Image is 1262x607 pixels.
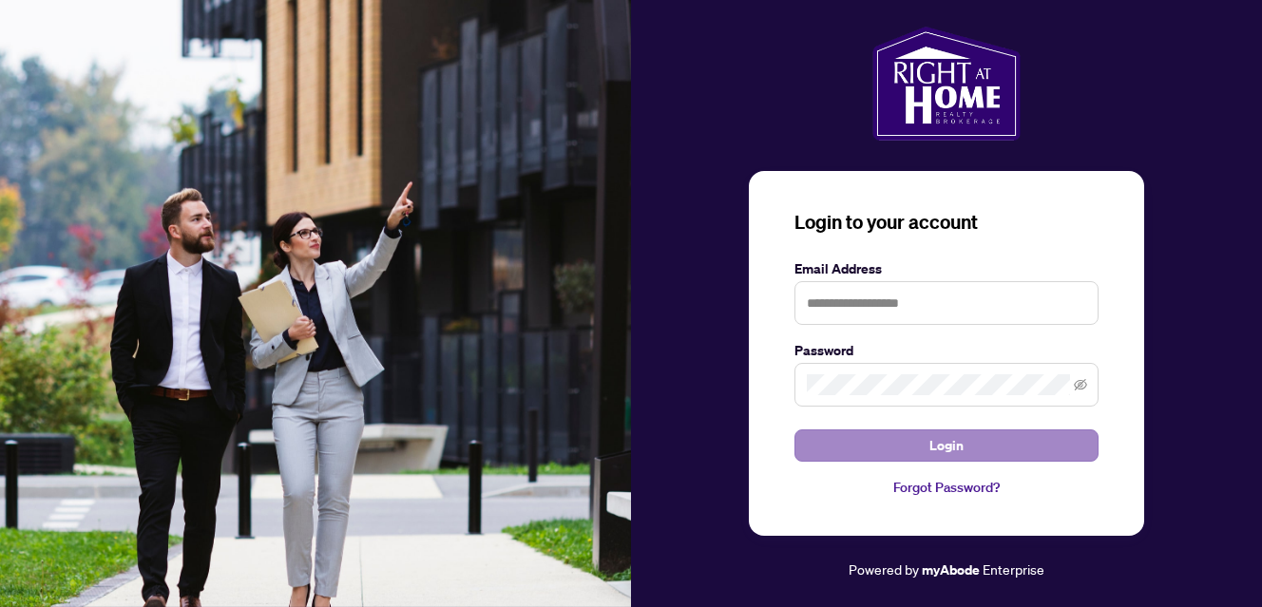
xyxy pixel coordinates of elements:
span: Enterprise [983,560,1044,578]
span: eye-invisible [1074,378,1087,391]
a: Forgot Password? [794,477,1099,498]
a: myAbode [922,560,980,580]
span: Powered by [849,560,919,578]
h3: Login to your account [794,209,1099,236]
img: ma-logo [872,27,1020,141]
button: Login [794,429,1099,462]
label: Email Address [794,258,1099,279]
label: Password [794,340,1099,361]
span: Login [929,430,964,461]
